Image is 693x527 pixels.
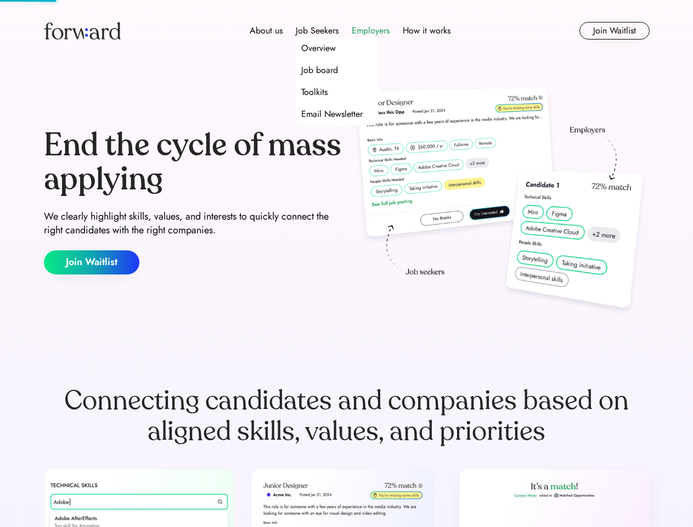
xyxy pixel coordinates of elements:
[296,24,339,37] div: Job Seekers
[44,128,342,196] div: End the cycle of mass applying
[579,22,650,40] button: Join Waitlist
[44,210,342,237] div: We clearly highlight skills, values, and interests to quickly connect the right candidates with t...
[301,86,328,99] div: Toolkits
[351,83,650,319] img: hero-image.png
[301,42,336,55] div: Overview
[301,108,363,121] div: Email Newsletter
[44,250,139,274] button: Join Waitlist
[301,64,338,77] div: Job board
[403,24,450,37] div: How it works
[250,24,283,37] div: About us
[44,22,121,40] img: Forward logo
[352,24,390,37] div: Employers
[44,385,650,447] div: Connecting candidates and companies based on aligned skills, values, and priorities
